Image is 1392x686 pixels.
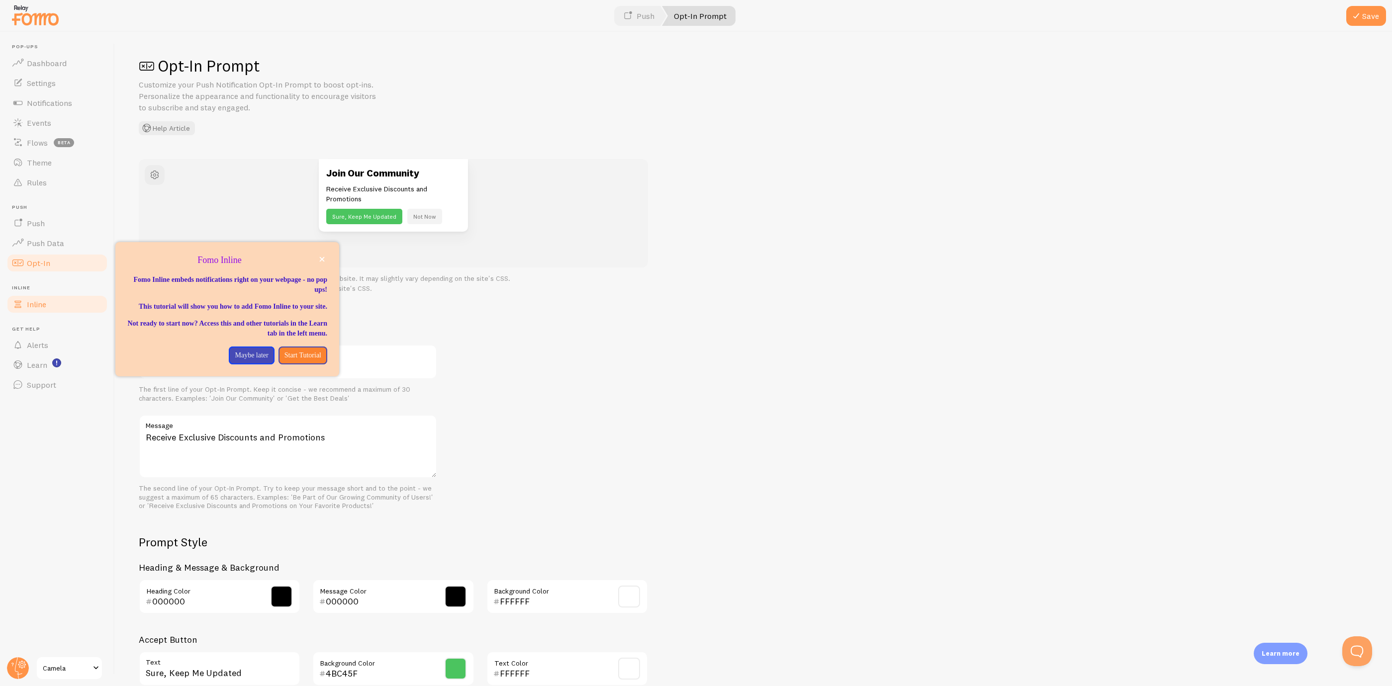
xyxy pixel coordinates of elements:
[127,275,327,295] p: Fomo Inline embeds notifications right on your webpage - no pop ups!
[27,58,67,68] span: Dashboard
[407,209,442,224] button: Not Now
[12,44,108,50] span: Pop-ups
[229,346,274,364] button: Maybe later
[235,350,268,360] p: Maybe later
[6,93,108,113] a: Notifications
[1262,649,1299,658] p: Learn more
[6,355,108,375] a: Learn
[1342,636,1372,666] iframe: Help Scout Beacon - Open
[6,213,108,233] a: Push
[27,78,56,88] span: Settings
[127,302,327,312] p: This tutorial will show you how to add Fomo Inline to your site.
[115,242,339,376] div: Fomo Inline
[139,79,377,113] p: Customize your Push Notification Opt-In Prompt to boost opt-ins. Personalize the appearance and f...
[12,285,108,291] span: Inline
[6,113,108,133] a: Events
[139,534,648,550] h2: Prompt Style
[27,340,48,350] span: Alerts
[27,360,47,370] span: Learn
[52,358,61,367] svg: <p>Watch New Feature Tutorials!</p>
[6,73,108,93] a: Settings
[139,415,437,431] label: Message
[6,294,108,314] a: Inline
[54,138,74,147] span: beta
[139,56,1368,76] h1: Opt-In Prompt
[6,335,108,355] a: Alerts
[27,238,64,248] span: Push Data
[6,253,108,273] a: Opt-In
[317,254,327,264] button: close,
[139,273,648,293] p: This is a preview of how your Opt-In Prompt will look on your website. It may slightly vary depen...
[326,209,402,224] button: Sure, Keep Me Updated
[139,484,437,511] div: The second line of your Opt-In Prompt. Try to keep your message short and to the point - we sugge...
[6,133,108,153] a: Flows beta
[27,138,48,148] span: Flows
[27,177,47,187] span: Rules
[139,651,300,668] label: Text
[6,375,108,395] a: Support
[6,53,108,73] a: Dashboard
[10,2,60,28] img: fomo-relay-logo-orange.svg
[6,233,108,253] a: Push Data
[27,98,72,108] span: Notifications
[278,346,327,364] button: Start Tutorial
[139,634,648,645] h3: Accept Button
[326,184,461,204] p: Receive Exclusive Discounts and Promotions
[27,299,46,309] span: Inline
[27,218,45,228] span: Push
[27,258,50,268] span: Opt-In
[1254,643,1307,664] div: Learn more
[139,562,648,573] h3: Heading & Message & Background
[284,350,321,360] p: Start Tutorial
[127,319,327,339] p: Not ready to start now? Access this and other tutorials in the Learn tab in the left menu.
[326,167,461,179] h3: Join Our Community
[36,656,103,680] a: Camela
[12,204,108,211] span: Push
[27,158,52,168] span: Theme
[27,380,56,390] span: Support
[139,385,437,403] div: The first line of your Opt-In Prompt. Keep it concise - we recommend a maximum of 30 characters. ...
[127,254,327,267] p: Fomo Inline
[27,118,51,128] span: Events
[6,172,108,192] a: Rules
[6,153,108,172] a: Theme
[12,326,108,333] span: Get Help
[43,662,90,674] span: Camela
[139,121,195,135] button: Help Article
